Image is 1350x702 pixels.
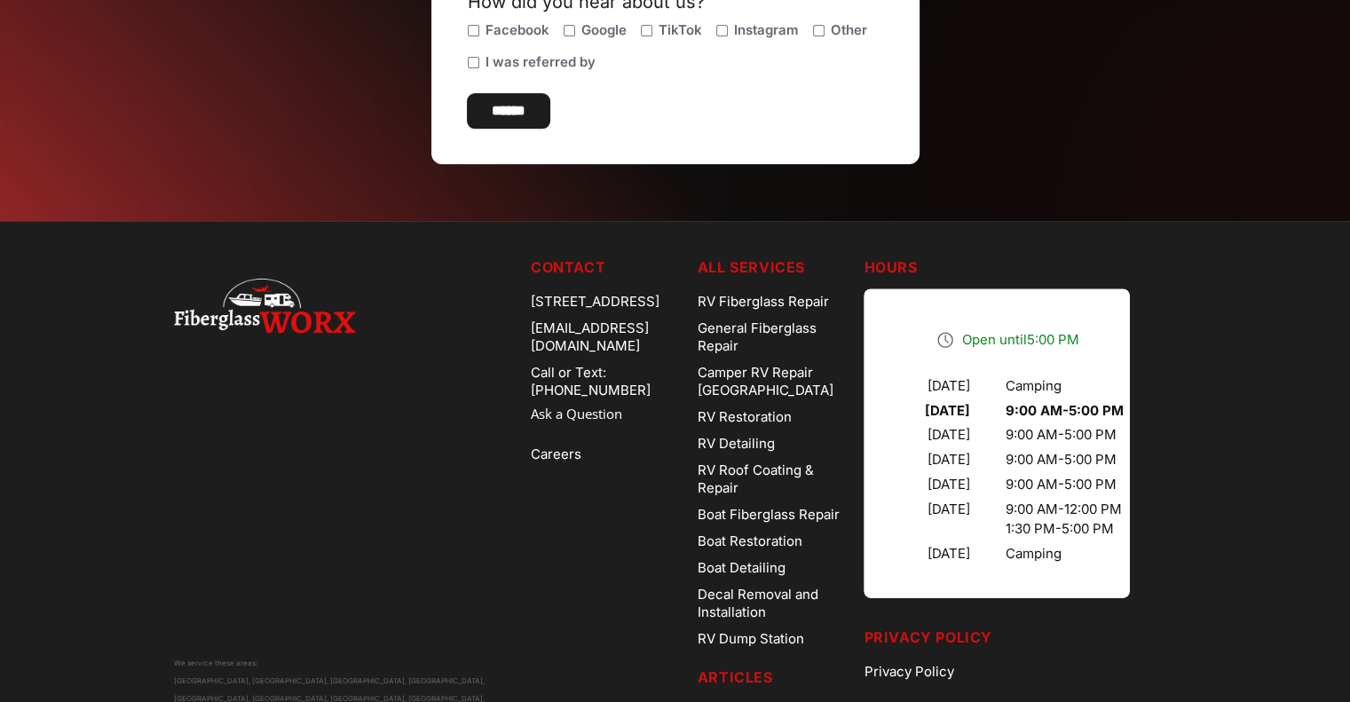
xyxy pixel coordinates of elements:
[1026,331,1078,348] time: 5:00 PM
[892,402,969,420] div: [DATE]
[581,21,627,39] span: Google
[698,430,850,457] a: RV Detailing
[468,25,479,36] input: Facebook
[531,404,683,424] a: Ask a Question
[531,256,683,278] h5: Contact
[641,25,652,36] input: TikTok
[698,626,850,652] a: RV Dump Station
[698,404,850,430] a: RV Restoration
[716,25,728,36] input: Instagram
[961,331,1078,348] span: Open until
[698,667,850,688] h5: Articles
[892,501,969,538] div: [DATE]
[864,256,1176,278] h5: Hours
[813,25,825,36] input: Other
[531,288,683,315] div: [STREET_ADDRESS]
[698,528,850,555] a: Boat Restoration
[564,25,575,36] input: Google
[892,545,969,563] div: [DATE]
[1005,451,1123,469] div: 9:00 AM - 5:00 PM
[831,21,867,39] span: Other
[531,441,683,468] a: Careers
[698,501,850,528] a: Boat Fiberglass Repair
[531,359,683,404] a: Call or Text: [PHONE_NUMBER]
[864,659,1176,685] a: Privacy Policy
[892,476,969,493] div: [DATE]
[1005,501,1123,518] div: 9:00 AM - 12:00 PM
[698,359,850,404] a: Camper RV Repair [GEOGRAPHIC_DATA]
[864,627,1176,648] h5: Privacy Policy
[698,288,850,315] a: RV Fiberglass Repair
[1005,426,1123,444] div: 9:00 AM - 5:00 PM
[659,21,702,39] span: TikTok
[1005,402,1123,420] div: 9:00 AM - 5:00 PM
[468,57,479,68] input: I was referred by
[892,426,969,444] div: [DATE]
[892,377,969,395] div: [DATE]
[892,451,969,469] div: [DATE]
[698,555,850,581] a: Boat Detailing
[734,21,799,39] span: Instagram
[1005,545,1123,563] div: Camping
[1005,520,1123,538] div: 1:30 PM - 5:00 PM
[531,315,683,359] div: [EMAIL_ADDRESS][DOMAIN_NAME]
[698,457,850,501] a: RV Roof Coating & Repair
[698,581,850,626] a: Decal Removal and Installation
[698,256,850,278] h5: ALL SERVICES
[1005,476,1123,493] div: 9:00 AM - 5:00 PM
[486,21,549,39] span: Facebook
[486,53,596,71] span: I was referred by
[698,315,850,359] a: General Fiberglass Repair
[1005,377,1123,395] div: Camping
